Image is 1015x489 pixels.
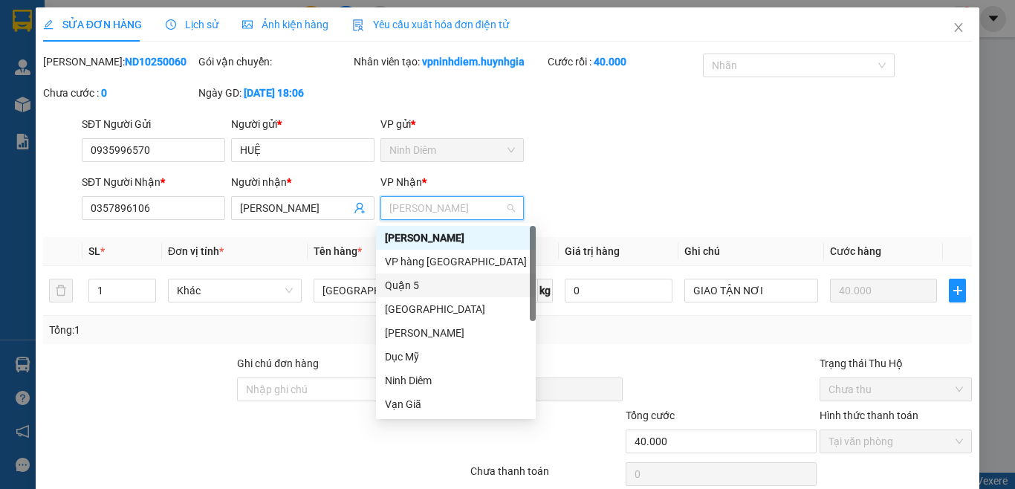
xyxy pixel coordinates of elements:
[244,87,304,99] b: [DATE] 18:06
[354,202,366,214] span: user-add
[242,19,253,30] span: picture
[376,250,536,273] div: VP hàng Nha Trang
[88,245,100,257] span: SL
[828,378,963,401] span: Chưa thu
[127,46,246,64] div: [PERSON_NAME]
[43,19,142,30] span: SỬA ĐƠN HÀNG
[168,245,224,257] span: Đơn vị tính
[13,48,117,69] div: 0935996570
[422,56,525,68] b: vpninhdiem.huynhgia
[820,355,972,372] div: Trạng thái Thu Hộ
[166,19,176,30] span: clock-circle
[938,7,979,49] button: Close
[380,116,524,132] div: VP gửi
[127,13,246,46] div: [PERSON_NAME]
[43,19,53,30] span: edit
[49,279,73,302] button: delete
[389,197,515,219] span: Phạm Ngũ Lão
[376,273,536,297] div: Quận 5
[242,19,328,30] span: Ảnh kiện hàng
[166,19,218,30] span: Lịch sử
[314,245,362,257] span: Tên hàng
[13,14,36,30] span: Gửi:
[101,87,107,99] b: 0
[389,139,515,161] span: Ninh Diêm
[949,279,966,302] button: plus
[385,349,527,365] div: Dục Mỹ
[125,56,187,68] b: ND10250060
[376,345,536,369] div: Dục Mỹ
[385,396,527,412] div: Vạn Giã
[548,54,700,70] div: Cước rồi :
[82,116,225,132] div: SĐT Người Gửi
[43,54,195,70] div: [PERSON_NAME]:
[385,325,527,341] div: [PERSON_NAME]
[376,297,536,321] div: Ninh Hòa
[950,285,965,297] span: plus
[376,369,536,392] div: Ninh Diêm
[231,116,374,132] div: Người gửi
[127,64,246,85] div: 0357896106
[830,279,937,302] input: 0
[684,279,818,302] input: Ghi Chú
[565,245,620,257] span: Giá trị hàng
[953,22,964,33] span: close
[828,430,963,453] span: Tại văn phòng
[594,56,626,68] b: 40.000
[376,226,536,250] div: Phạm Ngũ Lão
[385,372,527,389] div: Ninh Diêm
[376,321,536,345] div: Diên Khánh
[830,245,881,257] span: Cước hàng
[13,13,117,30] div: Ninh Diêm
[314,279,447,302] input: VD: Bàn, Ghế
[385,277,527,294] div: Quận 5
[538,279,553,302] span: kg
[13,30,117,48] div: HUỆ
[231,174,374,190] div: Người nhận
[198,85,351,101] div: Ngày GD:
[11,94,119,111] div: 40.000
[177,279,293,302] span: Khác
[352,19,364,31] img: icon
[385,230,527,246] div: [PERSON_NAME]
[385,301,527,317] div: [GEOGRAPHIC_DATA]
[385,253,527,270] div: VP hàng [GEOGRAPHIC_DATA]
[469,463,624,489] div: Chưa thanh toán
[198,54,351,70] div: Gói vận chuyển:
[820,409,918,421] label: Hình thức thanh toán
[43,85,195,101] div: Chưa cước :
[380,176,422,188] span: VP Nhận
[376,392,536,416] div: Vạn Giã
[49,322,393,338] div: Tổng: 1
[237,378,428,401] input: Ghi chú đơn hàng
[354,54,545,70] div: Nhân viên tạo:
[11,95,56,111] span: Đã thu :
[127,13,163,28] span: Nhận:
[678,237,824,266] th: Ghi chú
[626,409,675,421] span: Tổng cước
[237,357,319,369] label: Ghi chú đơn hàng
[352,19,509,30] span: Yêu cầu xuất hóa đơn điện tử
[82,174,225,190] div: SĐT Người Nhận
